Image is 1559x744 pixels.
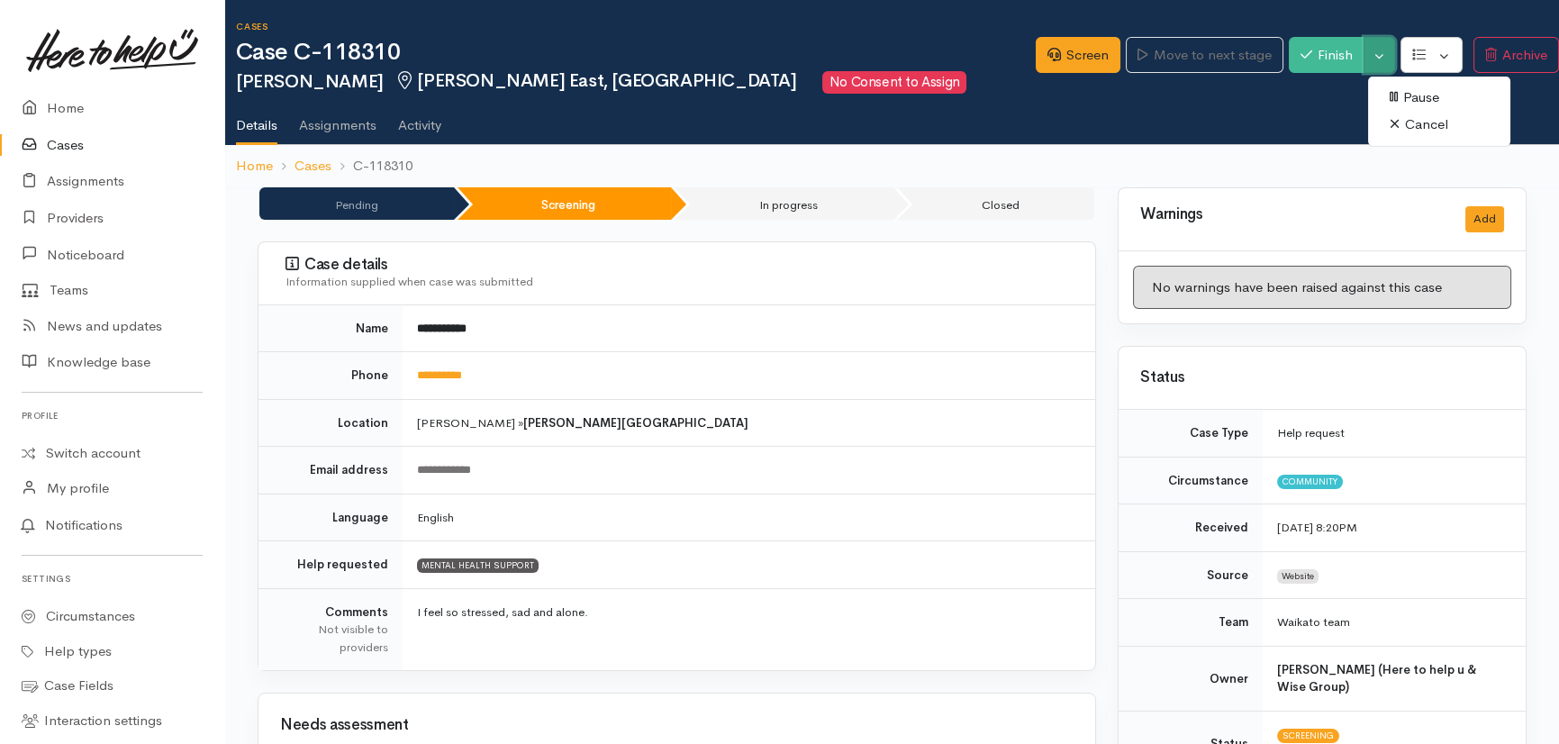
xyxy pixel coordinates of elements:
td: Source [1119,551,1263,599]
li: C-118310 [331,156,412,177]
button: Finish [1289,37,1364,74]
td: Help requested [258,541,403,589]
li: Screening [458,187,672,220]
a: Move to next stage [1126,37,1283,74]
span: Waikato team [1277,614,1350,630]
td: Circumstance [1119,457,1263,504]
a: Cancel [1368,111,1510,139]
a: Details [236,94,277,146]
span: Community [1277,475,1343,489]
b: [PERSON_NAME] (Here to help u & Wise Group) [1277,662,1476,695]
td: Comments [258,588,403,670]
td: Team [1119,599,1263,647]
td: English [403,494,1095,541]
h3: Status [1140,369,1504,386]
div: Not visible to providers [280,621,388,656]
li: Closed [897,187,1095,220]
a: Cases [295,156,331,177]
a: Screen [1036,37,1120,74]
td: Phone [258,352,403,400]
a: Activity [398,94,441,144]
h2: [PERSON_NAME] [236,71,1036,94]
td: Language [258,494,403,541]
h1: Case C-118310 [236,40,1036,66]
td: Location [258,399,403,447]
button: Add [1465,206,1504,232]
a: Assignments [299,94,376,144]
td: Case Type [1119,410,1263,457]
td: Received [1119,504,1263,552]
td: Help request [1263,410,1526,457]
a: Pause [1368,84,1510,112]
b: [PERSON_NAME][GEOGRAPHIC_DATA] [523,415,748,431]
h3: Warnings [1140,206,1444,223]
time: [DATE] 8:20PM [1277,520,1357,535]
span: Screening [1277,729,1339,743]
span: MENTAL HEALTH SUPPORT [417,558,539,573]
h6: Profile [22,404,203,428]
h3: Needs assessment [280,717,1074,734]
td: I feel so stressed, sad and alone. [403,588,1095,670]
nav: breadcrumb [225,145,1559,187]
h3: Case details [286,256,1074,274]
div: No warnings have been raised against this case [1133,266,1511,310]
li: In progress [675,187,893,220]
span: Website [1277,569,1319,584]
span: [PERSON_NAME] East, [GEOGRAPHIC_DATA] [394,69,797,92]
td: Name [258,305,403,352]
h6: Cases [236,22,1036,32]
h6: Settings [22,567,203,591]
span: No Consent to Assign [822,71,966,94]
span: [PERSON_NAME] » [417,415,748,431]
td: Email address [258,447,403,494]
li: Pending [259,187,454,220]
div: Information supplied when case was submitted [286,273,1074,291]
button: Archive [1473,37,1559,74]
a: Home [236,156,273,177]
td: Owner [1119,646,1263,711]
